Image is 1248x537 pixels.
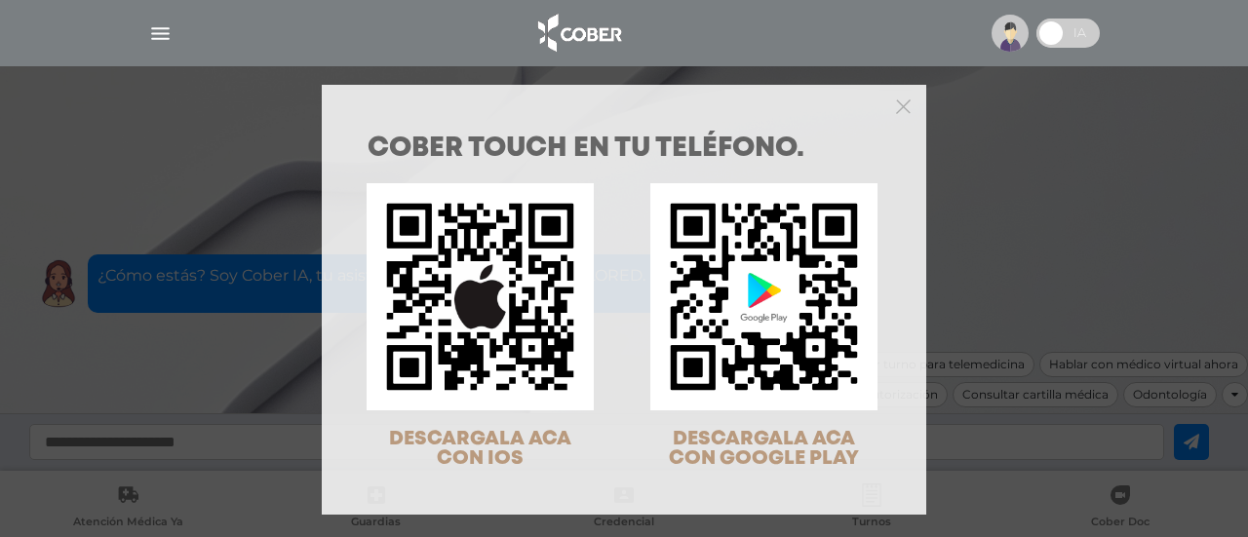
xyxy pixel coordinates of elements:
button: Close [896,96,911,114]
span: DESCARGALA ACA CON GOOGLE PLAY [669,430,859,468]
img: qr-code [367,183,594,410]
span: DESCARGALA ACA CON IOS [389,430,571,468]
img: qr-code [650,183,877,410]
h1: COBER TOUCH en tu teléfono. [368,135,880,163]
